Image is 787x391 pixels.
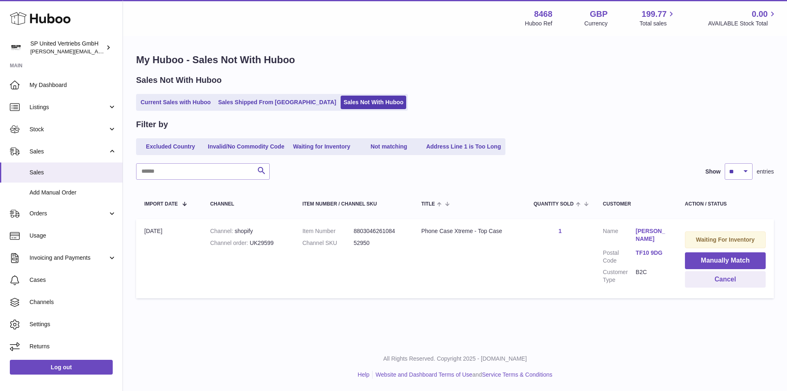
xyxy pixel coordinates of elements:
div: Currency [585,20,608,27]
span: Add Manual Order [30,189,116,197]
span: Channels [30,298,116,306]
strong: 8468 [534,9,553,20]
h1: My Huboo - Sales Not With Huboo [136,53,774,66]
a: Sales Shipped From [GEOGRAPHIC_DATA] [215,96,339,109]
img: tim@sp-united.com [10,41,22,54]
a: 0.00 AVAILABLE Stock Total [708,9,777,27]
strong: Channel [210,228,235,234]
span: Title [421,201,435,207]
span: Settings [30,320,116,328]
a: Help [358,371,370,378]
span: Total sales [639,20,676,27]
dt: Postal Code [603,249,636,265]
span: 0.00 [752,9,768,20]
button: Cancel [685,271,766,288]
a: Sales Not With Huboo [341,96,406,109]
a: Invalid/No Commodity Code [205,140,287,153]
a: Waiting for Inventory [289,140,355,153]
p: All Rights Reserved. Copyright 2025 - [DOMAIN_NAME] [130,355,780,363]
a: Log out [10,360,113,375]
div: SP United Vertriebs GmbH [30,40,104,55]
a: Current Sales with Huboo [138,96,214,109]
dt: Name [603,227,636,245]
dt: Customer Type [603,268,636,284]
a: TF10 9DG [636,249,669,257]
span: AVAILABLE Stock Total [708,20,777,27]
div: Huboo Ref [525,20,553,27]
span: My Dashboard [30,81,116,89]
span: Usage [30,232,116,240]
a: Website and Dashboard Terms of Use [375,371,472,378]
span: entries [757,168,774,176]
dd: 52950 [354,239,405,247]
span: Invoicing and Payments [30,254,108,262]
span: Stock [30,126,108,133]
span: Orders [30,210,108,217]
a: 1 [558,228,562,234]
div: shopify [210,227,286,235]
dd: B2C [636,268,669,284]
span: Sales [30,169,116,176]
span: [PERSON_NAME][EMAIL_ADDRESS][DOMAIN_NAME] [30,48,164,55]
a: [PERSON_NAME] [636,227,669,243]
span: Quantity Sold [534,201,574,207]
a: Service Terms & Conditions [482,371,553,378]
span: Sales [30,148,108,155]
a: Not matching [356,140,422,153]
a: Address Line 1 is Too Long [423,140,504,153]
h2: Sales Not With Huboo [136,75,222,86]
div: UK29599 [210,239,286,247]
dt: Channel SKU [303,239,354,247]
dd: 8803046261084 [354,227,405,235]
label: Show [705,168,721,176]
div: Customer [603,201,669,207]
div: Phone Case Xtreme - Top Case [421,227,517,235]
strong: Channel order [210,240,250,246]
td: [DATE] [136,219,202,298]
span: Cases [30,276,116,284]
li: and [373,371,552,379]
a: 199.77 Total sales [639,9,676,27]
span: Listings [30,103,108,111]
div: Action / Status [685,201,766,207]
strong: GBP [590,9,607,20]
span: Returns [30,343,116,350]
div: Item Number / Channel SKU [303,201,405,207]
a: Excluded Country [138,140,203,153]
h2: Filter by [136,119,168,130]
dt: Item Number [303,227,354,235]
div: Channel [210,201,286,207]
span: 199.77 [641,9,666,20]
span: Import date [144,201,178,207]
button: Manually Match [685,252,766,269]
strong: Waiting For Inventory [696,236,755,243]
